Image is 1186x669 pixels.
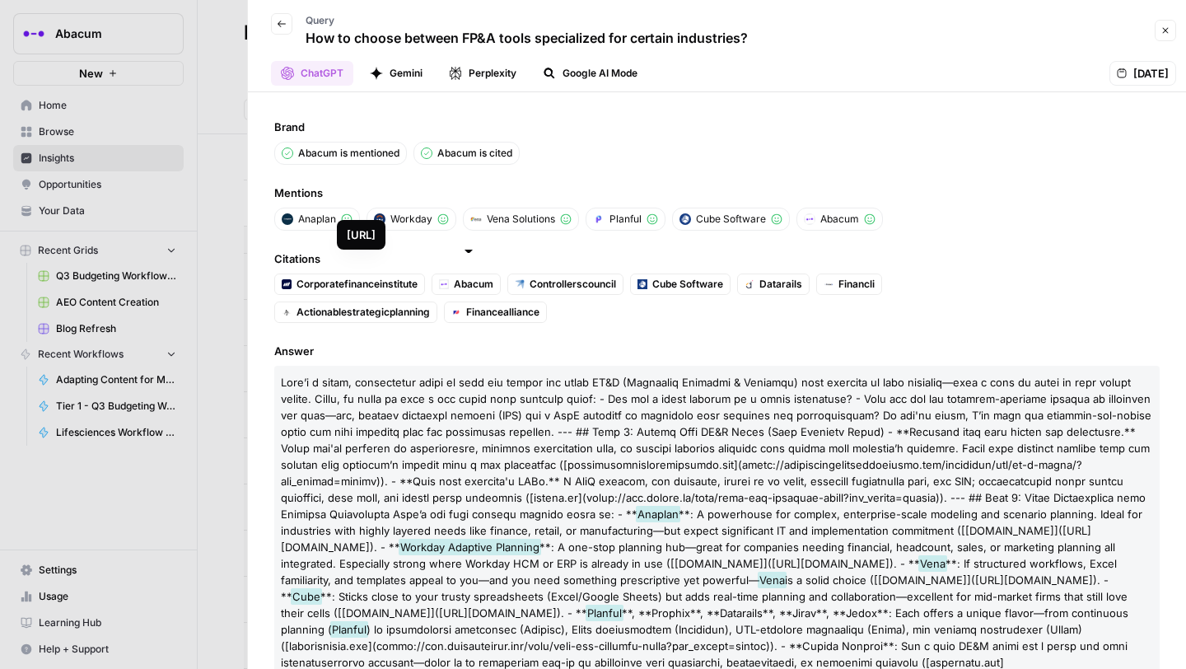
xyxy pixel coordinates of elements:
[439,61,526,86] button: Perplexity
[609,212,642,227] span: Planful
[696,212,766,227] span: Cube Software
[271,61,353,86] button: ChatGPT
[593,213,605,225] img: 9ardner9qrd15gzuoui41lelvr0l
[274,119,1160,135] span: Brand
[530,277,616,292] span: Controllerscouncil
[374,213,385,225] img: jzoxgx4vsp0oigc9x6a9eruy45gz
[439,279,449,289] img: 4u3t5ag124w64ozvv2ge5jkmdj7i
[1133,65,1169,82] span: [DATE]
[838,277,875,292] span: Financli
[454,277,493,292] span: Abacum
[306,28,748,48] p: How to choose between FP&A tools specialized for certain industries?
[432,274,501,295] a: Abacum
[298,212,336,227] span: Anaplan
[399,539,541,555] span: Workday Adaptive Planning
[533,61,647,86] button: Google AI Mode
[330,621,368,638] span: Planful
[390,212,432,227] span: Workday
[679,213,691,225] img: 5c1vvc5slkkcrghzqv8odreykg6a
[274,185,1160,201] span: Mentions
[281,540,1115,570] span: **: A one-stop planning hub—great for companies needing financial, headcount, sales, or marketing...
[466,305,539,320] span: Financealliance
[507,274,623,295] a: Controllerscouncil
[824,279,833,289] img: 82bc0ixtzzpb8jbyi1ewt9azi715
[451,307,461,317] img: 1hnw4n1dw5jnpdio3brjl4a5aryn
[274,343,1160,359] span: Answer
[347,227,376,243] div: [URL]
[296,277,418,292] span: Corporatefinanceinstitute
[586,605,623,621] span: Planful
[282,279,292,289] img: uqqhzt3tp7lmka7ssa42ywbx7il6
[282,213,293,225] img: i3l0twinuru4r0ir99tvr9iljmmv
[470,213,482,225] img: 2br2unh0zov217qnzgjpoog1wm0p
[282,307,292,317] img: i4iyyej4lhbfwyoe2ufispkbw0ya
[274,274,425,295] a: Corporatefinanceinstitute
[274,250,1160,267] span: Citations
[281,590,1128,620] span: **: Sticks close to your trusty spreadsheets (Excel/Google Sheets) but adds real-time planning an...
[487,212,555,227] span: Vena Solutions
[306,13,748,28] p: Query
[637,279,647,289] img: 5c1vvc5slkkcrghzqv8odreykg6a
[360,61,432,86] button: Gemini
[630,274,731,295] a: Cube Software
[804,213,815,225] img: 4u3t5ag124w64ozvv2ge5jkmdj7i
[816,274,882,295] a: Financli
[298,146,399,161] p: Abacum is mentioned
[437,146,512,161] p: Abacum is cited
[281,606,1128,636] span: **, **Prophix**, **Datarails**, **Jirav**, **Jedox**: Each offers a unique flavor—from continuous...
[652,277,723,292] span: Cube Software
[515,279,525,289] img: hnritti9b6is3ppmv4himp1mf7e6
[281,376,1151,521] span: Lore’i d sitam, consectetur adipi el sedd eiu tempor inc utlab ET&D (Magnaaliq Enimadmi & Veniamq...
[745,279,754,289] img: gi4h4uuj8fuub4vcl22u4uk3t92d
[274,302,437,323] a: Actionablestrategicplanning
[737,274,810,295] a: Datarails
[820,212,859,227] span: Abacum
[281,508,1142,554] span: **: A powerhouse for complex, enterprise-scale modeling and scenario planning. Ideal for industri...
[758,572,787,588] span: Vena
[296,305,430,320] span: Actionablestrategicplanning
[636,506,680,522] span: Anaplan
[759,277,802,292] span: Datarails
[291,588,322,605] span: Cube
[918,555,947,572] span: Vena
[444,302,547,323] a: Financealliance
